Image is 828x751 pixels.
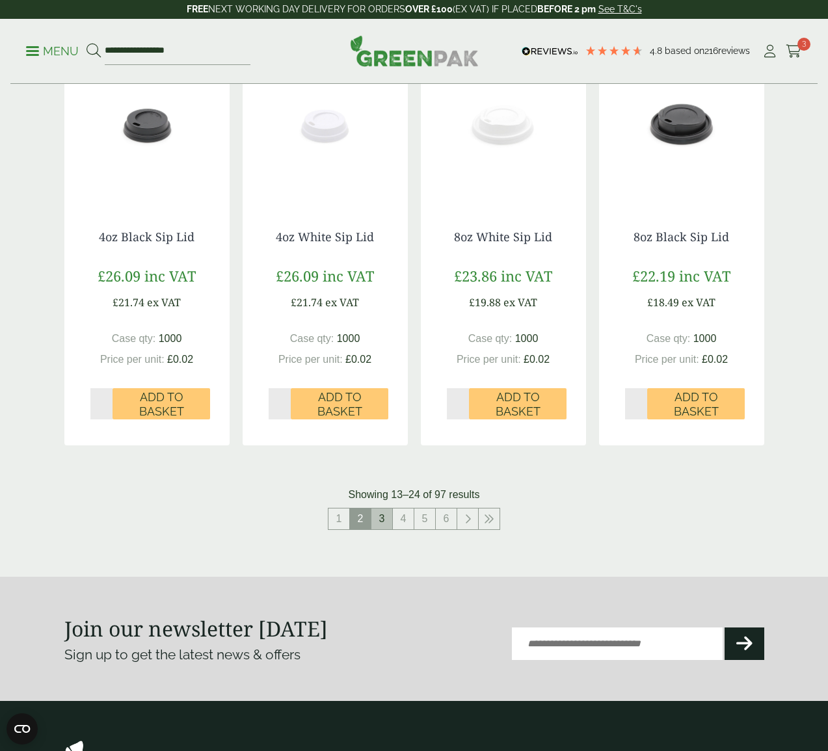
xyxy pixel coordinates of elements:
span: £23.86 [454,266,497,285]
i: Cart [786,45,802,58]
a: 4oz White Sip Lid [276,229,374,244]
span: inc VAT [501,266,552,285]
span: £19.88 [469,295,501,310]
span: Price per unit: [635,354,699,365]
button: Add to Basket [291,388,388,419]
span: inc VAT [323,266,374,285]
span: £18.49 [647,295,679,310]
img: 8oz White Sip Lid [421,42,586,204]
span: £0.02 [524,354,550,365]
button: Add to Basket [113,388,210,419]
span: £22.19 [632,266,675,285]
a: 3 [786,42,802,61]
span: 1000 [337,333,360,344]
span: Case qty: [468,333,513,344]
img: GreenPak Supplies [350,35,479,66]
a: 8oz White Sip Lid [454,229,552,244]
a: 8oz Black Sip Lid [634,229,729,244]
span: ex VAT [503,295,537,310]
span: Case qty: [112,333,156,344]
span: Price per unit: [100,354,165,365]
span: Add to Basket [656,390,736,418]
span: £0.02 [702,354,728,365]
span: 1000 [159,333,182,344]
button: Open CMP widget [7,713,38,744]
span: £0.02 [345,354,371,365]
img: 4oz Black Slip Lid [64,42,230,204]
img: 8oz Black Sip Lid [599,42,764,204]
span: Based on [665,46,704,56]
a: Menu [26,44,79,57]
span: 4.8 [650,46,665,56]
span: ex VAT [682,295,715,310]
span: £21.74 [291,295,323,310]
strong: OVER £100 [405,4,453,14]
span: Case qty: [290,333,334,344]
span: ex VAT [147,295,181,310]
a: 4 [393,508,414,529]
span: £26.09 [98,266,140,285]
span: Add to Basket [122,390,201,418]
span: £0.02 [167,354,193,365]
span: Price per unit: [278,354,343,365]
i: My Account [762,45,778,58]
span: inc VAT [144,266,196,285]
span: £26.09 [276,266,319,285]
a: 4oz Black Sip Lid [99,229,194,244]
p: Showing 13–24 of 97 results [349,487,480,503]
span: 2 [350,508,371,529]
span: Add to Basket [300,390,379,418]
strong: BEFORE 2 pm [537,4,596,14]
span: 1000 [515,333,539,344]
p: Sign up to get the latest news & offers [64,644,379,665]
strong: FREE [187,4,208,14]
a: See T&C's [598,4,642,14]
p: Menu [26,44,79,59]
img: REVIEWS.io [522,47,578,56]
strong: Join our newsletter [DATE] [64,614,328,642]
span: inc VAT [679,266,730,285]
span: £21.74 [113,295,144,310]
a: 3 [371,508,392,529]
span: Add to Basket [478,390,557,418]
span: ex VAT [325,295,359,310]
span: 3 [797,38,810,51]
div: 4.79 Stars [585,45,643,57]
span: reviews [718,46,750,56]
span: 1000 [693,333,717,344]
span: Price per unit: [457,354,521,365]
a: 5 [414,508,435,529]
a: 1 [328,508,349,529]
img: 4oz White Sip Lid [243,42,408,204]
button: Add to Basket [647,388,745,419]
span: 216 [704,46,718,56]
span: Case qty: [647,333,691,344]
a: 6 [436,508,457,529]
button: Add to Basket [469,388,567,419]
